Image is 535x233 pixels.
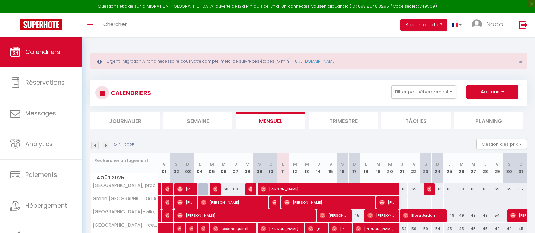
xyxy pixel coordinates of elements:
abbr: J [484,161,487,167]
th: 15 [325,153,336,183]
div: 45 [349,209,360,222]
th: 14 [313,153,325,183]
th: 03 [182,153,194,183]
span: [PERSON_NAME] [379,196,395,209]
abbr: M [460,161,464,167]
div: Urgent : Migration Airbnb nécessaire pour votre compte, merci de suivre ces étapes (5 min) - [90,53,527,69]
th: 25 [444,153,455,183]
span: [PERSON_NAME] [177,196,193,209]
abbr: V [413,161,416,167]
th: 30 [503,153,515,183]
button: Actions [466,85,518,99]
th: 28 [479,153,491,183]
span: Août 2025 [91,173,158,183]
abbr: L [448,161,450,167]
iframe: LiveChat chat widget [507,205,535,233]
span: [GEOGRAPHIC_DATA]-ville, à 5 min gare [92,209,159,214]
h3: CALENDRIERS [109,85,151,100]
abbr: D [269,161,273,167]
th: 20 [384,153,396,183]
th: 17 [349,153,360,183]
span: Paiements [25,170,57,179]
span: [PERSON_NAME] [320,209,348,222]
div: 60 [467,183,479,195]
th: 26 [455,153,467,183]
div: 65 [503,183,515,195]
th: 12 [289,153,301,183]
span: [PERSON_NAME] [367,209,395,222]
div: 65 [408,183,420,195]
div: 49 [444,209,455,222]
span: Messages [25,109,56,117]
li: Trimestre [309,112,378,129]
div: 49 [479,209,491,222]
span: Calendriers [25,48,60,56]
th: 11 [277,153,289,183]
abbr: V [246,161,249,167]
th: 22 [408,153,420,183]
span: [PERSON_NAME] [261,183,395,195]
th: 01 [158,153,170,183]
abbr: V [496,161,499,167]
th: 31 [515,153,527,183]
li: Journalier [90,112,160,129]
abbr: M [305,161,309,167]
span: [PERSON_NAME] [201,196,264,209]
div: 49 [455,209,467,222]
abbr: J [401,161,403,167]
span: [GEOGRAPHIC_DATA], proche gare et centre [92,183,159,188]
abbr: L [365,161,367,167]
th: 27 [467,153,479,183]
p: Août 2025 [113,142,135,148]
div: 60 [396,183,408,195]
span: Chercher [103,21,127,28]
th: 10 [265,153,277,183]
th: 13 [301,153,313,183]
img: Super Booking [20,19,62,30]
span: [PERSON_NAME] [177,209,312,222]
li: Semaine [163,112,232,129]
span: [PERSON_NAME] [177,183,193,195]
span: [PERSON_NAME] [165,183,170,195]
abbr: V [329,161,332,167]
button: Filtrer par hébergement [391,85,456,99]
abbr: D [353,161,356,167]
th: 07 [229,153,241,183]
span: Biossi Jordan [403,209,443,222]
a: en cliquant ici [321,3,350,9]
span: [DATE] Ormio [165,196,170,209]
input: Rechercher un logement... [94,155,154,167]
abbr: S [424,161,427,167]
img: ... [472,19,482,29]
a: [URL][DOMAIN_NAME] [294,58,336,64]
span: [PERSON_NAME] [165,209,170,222]
span: Analytics [25,140,53,148]
span: Réservations [25,78,65,87]
th: 06 [218,153,229,183]
abbr: M [222,161,226,167]
span: Green [GEOGRAPHIC_DATA], proche gare et centre [92,196,159,201]
div: 65 [491,183,503,195]
abbr: M [376,161,380,167]
div: 60 [455,183,467,195]
button: Besoin d'aide ? [400,19,447,31]
th: 23 [420,153,432,183]
span: [PERSON_NAME] [427,183,431,195]
th: 16 [337,153,349,183]
th: 08 [241,153,253,183]
abbr: M [293,161,297,167]
span: [PERSON_NAME] [272,196,276,209]
span: × [519,57,522,66]
abbr: D [436,161,439,167]
span: [GEOGRAPHIC_DATA] - centre-ville, à 5 min gare [92,223,159,228]
th: 24 [432,153,444,183]
a: ... Nada [467,13,512,37]
span: Nada [486,20,504,28]
li: Mensuel [236,112,305,129]
div: 60 [444,183,455,195]
a: Chercher [98,13,132,37]
abbr: J [317,161,320,167]
abbr: S [258,161,261,167]
span: [PERSON_NAME] [248,183,252,195]
abbr: D [186,161,190,167]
